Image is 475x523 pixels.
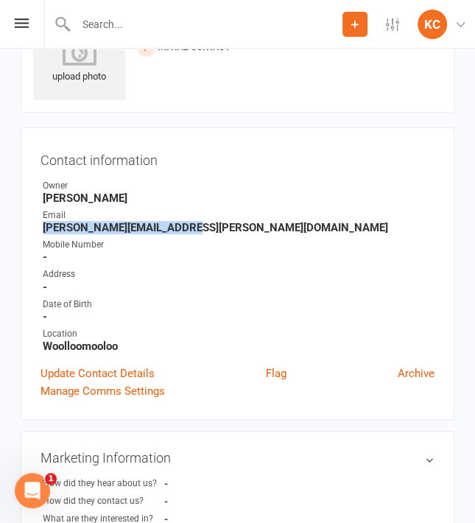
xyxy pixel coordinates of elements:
div: Date of Birth [43,298,434,312]
a: Update Contact Details [41,365,155,382]
a: Flag [266,365,286,382]
a: Archive [398,365,434,382]
strong: [PERSON_NAME] [43,192,434,205]
div: Address [43,267,434,281]
h3: Contact information [41,147,434,168]
a: Manage Comms Settings [41,382,165,400]
span: 1 [45,473,57,485]
strong: Woolloomooloo [43,340,434,353]
div: Mobile Number [43,238,434,252]
div: Owner [43,179,434,193]
input: Search... [71,14,342,35]
span: Initial Contact [158,42,230,52]
strong: - [43,281,434,294]
strong: [PERSON_NAME][EMAIL_ADDRESS][PERSON_NAME][DOMAIN_NAME] [43,221,434,234]
strong: - [164,478,168,489]
strong: - [164,496,168,507]
div: How did they hear about us? [43,477,164,491]
div: upload photo [33,36,125,85]
div: KC [418,10,447,39]
h3: Marketing Information [41,451,434,466]
div: How did they contact us? [43,494,164,508]
div: Email [43,208,434,222]
iframe: Intercom live chat [15,473,50,508]
div: Location [43,327,434,341]
strong: - [43,250,434,264]
strong: - [43,310,434,323]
